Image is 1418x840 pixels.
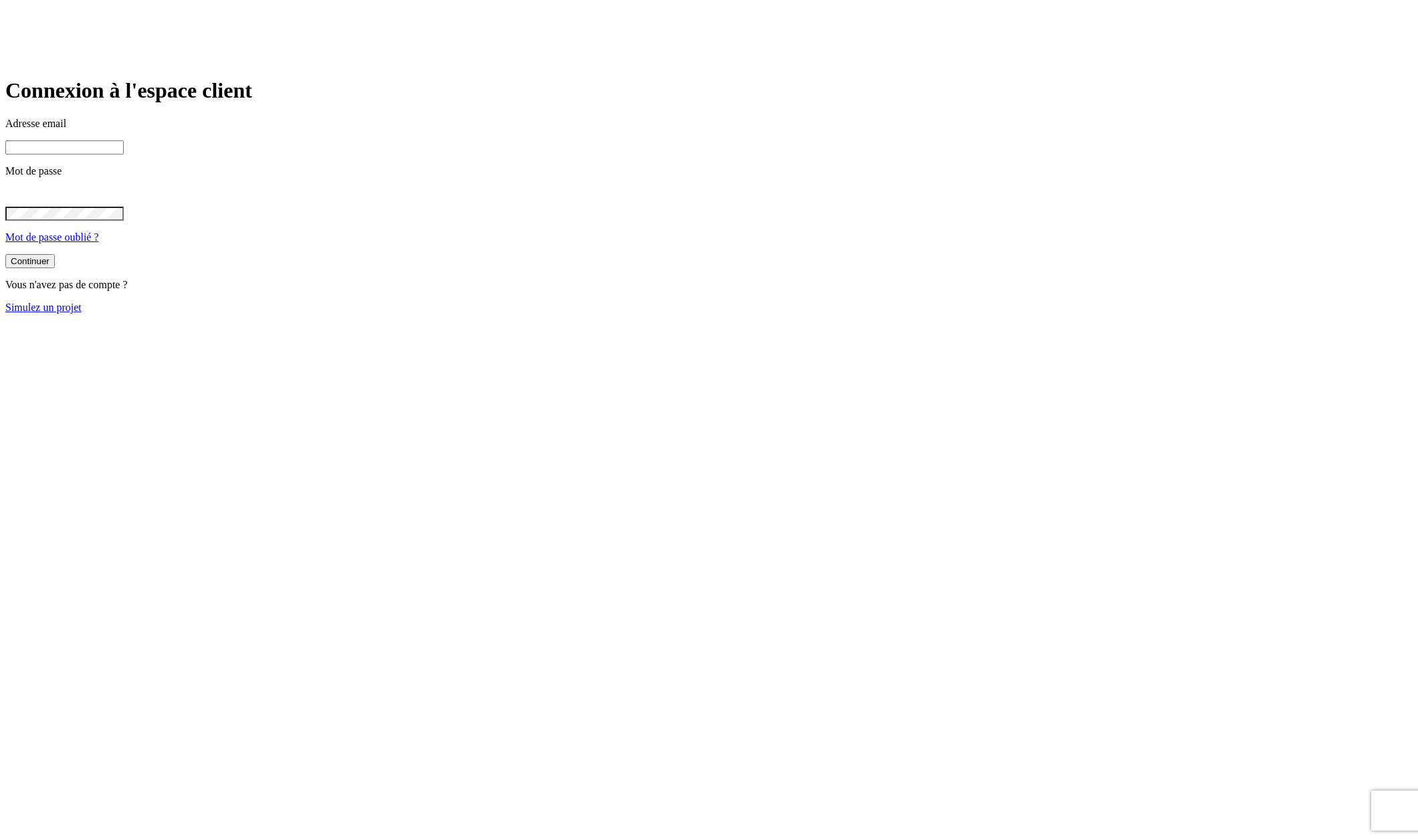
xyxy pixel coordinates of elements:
[5,279,1413,291] p: Vous n'avez pas de compte ?
[5,118,1413,130] p: Adresse email
[5,231,99,243] a: Mot de passe oublié ?
[5,302,82,313] a: Simulez un projet
[5,78,1413,103] h1: Connexion à l'espace client
[11,256,49,266] div: Continuer
[5,254,55,268] button: Continuer
[5,165,1413,177] p: Mot de passe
